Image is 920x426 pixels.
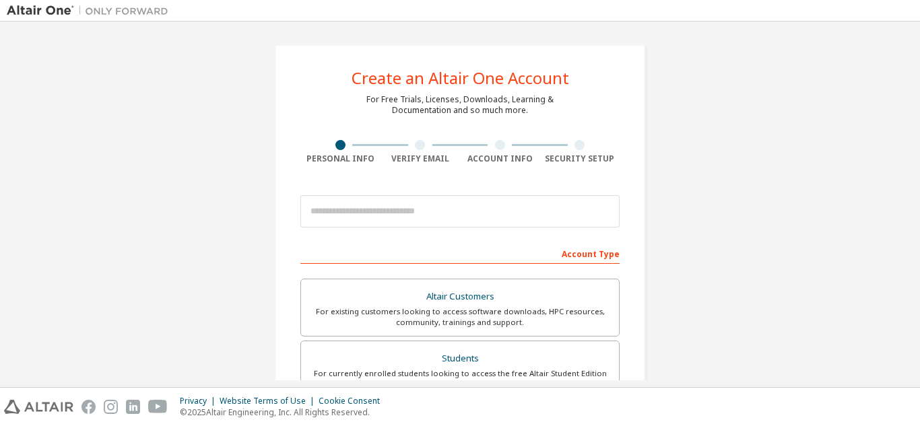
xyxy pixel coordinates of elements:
[104,400,118,414] img: instagram.svg
[381,153,461,164] div: Verify Email
[540,153,620,164] div: Security Setup
[81,400,96,414] img: facebook.svg
[309,349,611,368] div: Students
[180,406,388,418] p: © 2025 Altair Engineering, Inc. All Rights Reserved.
[319,396,388,406] div: Cookie Consent
[126,400,140,414] img: linkedin.svg
[300,153,381,164] div: Personal Info
[180,396,220,406] div: Privacy
[148,400,168,414] img: youtube.svg
[4,400,73,414] img: altair_logo.svg
[220,396,319,406] div: Website Terms of Use
[309,287,611,306] div: Altair Customers
[309,306,611,328] div: For existing customers looking to access software downloads, HPC resources, community, trainings ...
[460,153,540,164] div: Account Info
[300,242,620,264] div: Account Type
[309,368,611,390] div: For currently enrolled students looking to access the free Altair Student Edition bundle and all ...
[366,94,554,116] div: For Free Trials, Licenses, Downloads, Learning & Documentation and so much more.
[7,4,175,17] img: Altair One
[352,70,569,86] div: Create an Altair One Account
